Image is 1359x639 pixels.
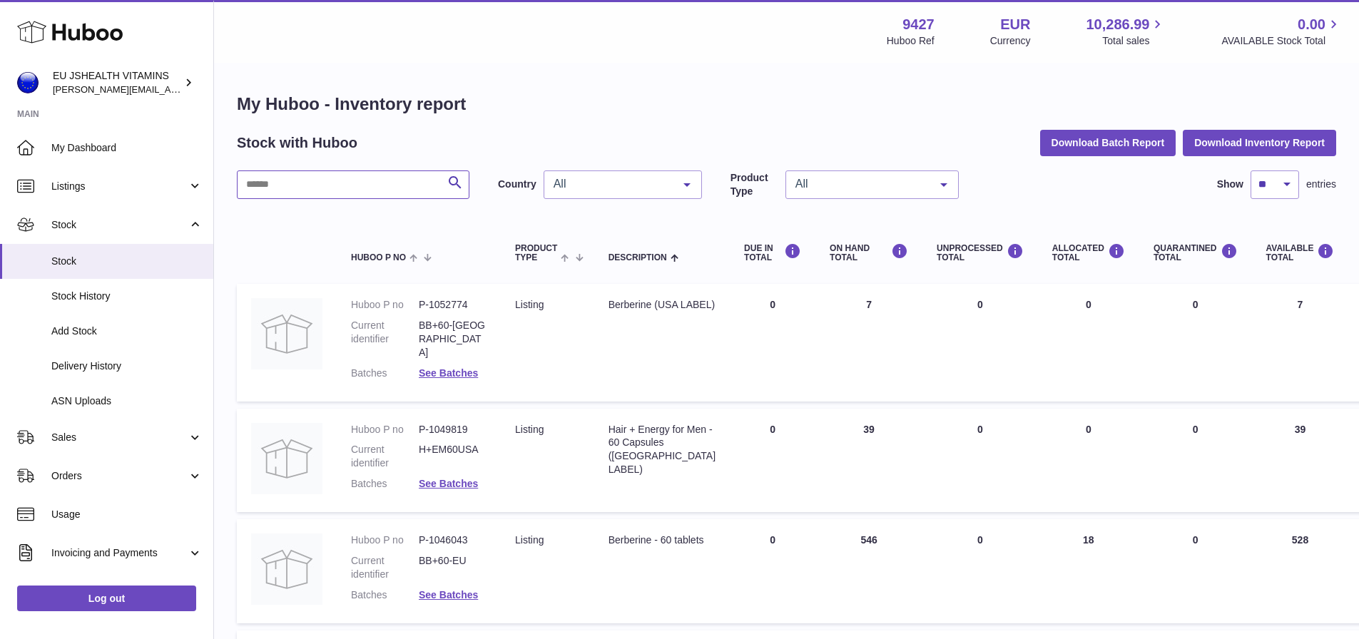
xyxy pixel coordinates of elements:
img: product image [251,298,322,369]
span: All [550,177,673,191]
span: Huboo P no [351,253,406,262]
td: 39 [815,409,922,513]
span: Total sales [1102,34,1166,48]
strong: EUR [1000,15,1030,34]
a: See Batches [419,478,478,489]
td: 18 [1038,519,1139,623]
dd: P-1049819 [419,423,487,436]
span: listing [515,299,544,310]
div: ALLOCATED Total [1052,243,1125,262]
td: 39 [1252,409,1349,513]
td: 0 [922,519,1038,623]
dd: BB+60-EU [419,554,487,581]
a: Log out [17,586,196,611]
div: DUE IN TOTAL [744,243,801,262]
td: 528 [1252,519,1349,623]
td: 0 [1038,409,1139,513]
a: 10,286.99 Total sales [1086,15,1166,48]
img: laura@jessicasepel.com [17,72,39,93]
button: Download Inventory Report [1183,130,1336,155]
dt: Huboo P no [351,423,419,436]
span: Add Stock [51,324,203,338]
dt: Batches [351,588,419,602]
div: Hair + Energy for Men - 60 Capsules ([GEOGRAPHIC_DATA] LABEL) [609,423,716,477]
span: 10,286.99 [1086,15,1149,34]
span: Delivery History [51,359,203,373]
h2: Stock with Huboo [237,133,357,153]
dd: H+EM60USA [419,443,487,470]
td: 0 [730,284,815,401]
span: Usage [51,508,203,521]
span: listing [515,424,544,435]
div: Berberine - 60 tablets [609,533,716,547]
span: 0.00 [1298,15,1325,34]
label: Product Type [731,171,778,198]
span: Sales [51,431,188,444]
strong: 9427 [902,15,935,34]
td: 546 [815,519,922,623]
div: Huboo Ref [887,34,935,48]
a: See Batches [419,589,478,600]
span: Stock [51,255,203,268]
dt: Batches [351,367,419,380]
td: 0 [1038,284,1139,401]
div: QUARANTINED Total [1154,243,1238,262]
td: 7 [1252,284,1349,401]
dt: Current identifier [351,554,419,581]
img: product image [251,423,322,494]
div: EU JSHEALTH VITAMINS [53,69,181,96]
span: Stock [51,218,188,232]
span: ASN Uploads [51,394,203,408]
a: See Batches [419,367,478,379]
span: entries [1306,178,1336,191]
td: 0 [922,284,1038,401]
div: Berberine (USA LABEL) [609,298,716,312]
div: Currency [990,34,1031,48]
dd: BB+60-[GEOGRAPHIC_DATA] [419,319,487,359]
dt: Huboo P no [351,298,419,312]
td: 0 [922,409,1038,513]
div: ON HAND Total [830,243,908,262]
span: Stock History [51,290,203,303]
span: Orders [51,469,188,483]
dt: Batches [351,477,419,491]
button: Download Batch Report [1040,130,1176,155]
dt: Current identifier [351,443,419,470]
span: My Dashboard [51,141,203,155]
h1: My Huboo - Inventory report [237,93,1336,116]
span: 0 [1193,534,1198,546]
label: Country [498,178,536,191]
span: Invoicing and Payments [51,546,188,560]
a: 0.00 AVAILABLE Stock Total [1221,15,1342,48]
span: 0 [1193,424,1198,435]
span: All [792,177,930,191]
div: AVAILABLE Total [1266,243,1335,262]
dd: P-1052774 [419,298,487,312]
dd: P-1046043 [419,533,487,547]
td: 0 [730,409,815,513]
dt: Huboo P no [351,533,419,547]
span: Product Type [515,244,557,262]
span: Listings [51,180,188,193]
label: Show [1217,178,1243,191]
span: listing [515,534,544,546]
dt: Current identifier [351,319,419,359]
span: 0 [1193,299,1198,310]
td: 7 [815,284,922,401]
div: UNPROCESSED Total [937,243,1024,262]
span: [PERSON_NAME][EMAIL_ADDRESS][DOMAIN_NAME] [53,83,286,95]
td: 0 [730,519,815,623]
img: product image [251,533,322,605]
span: Description [609,253,667,262]
span: AVAILABLE Stock Total [1221,34,1342,48]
